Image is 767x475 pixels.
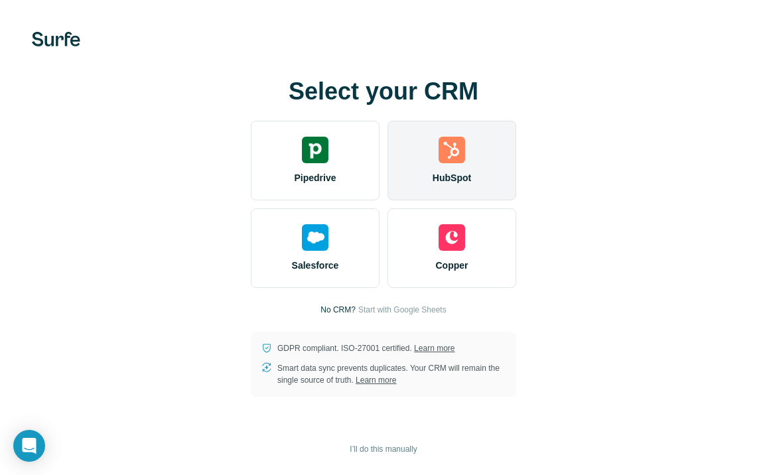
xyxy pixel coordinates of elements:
div: Open Intercom Messenger [13,430,45,462]
h1: Select your CRM [251,78,516,105]
p: GDPR compliant. ISO-27001 certified. [277,342,454,354]
a: Learn more [356,375,396,385]
p: Smart data sync prevents duplicates. Your CRM will remain the single source of truth. [277,362,506,386]
img: salesforce's logo [302,224,328,251]
span: HubSpot [433,171,471,184]
img: copper's logo [439,224,465,251]
p: No CRM? [320,304,356,316]
span: I’ll do this manually [350,443,417,455]
span: Pipedrive [294,171,336,184]
button: Start with Google Sheets [358,304,447,316]
img: Surfe's logo [32,32,80,46]
span: Salesforce [292,259,339,272]
img: hubspot's logo [439,137,465,163]
button: I’ll do this manually [340,439,426,459]
a: Learn more [414,344,454,353]
img: pipedrive's logo [302,137,328,163]
span: Copper [436,259,468,272]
